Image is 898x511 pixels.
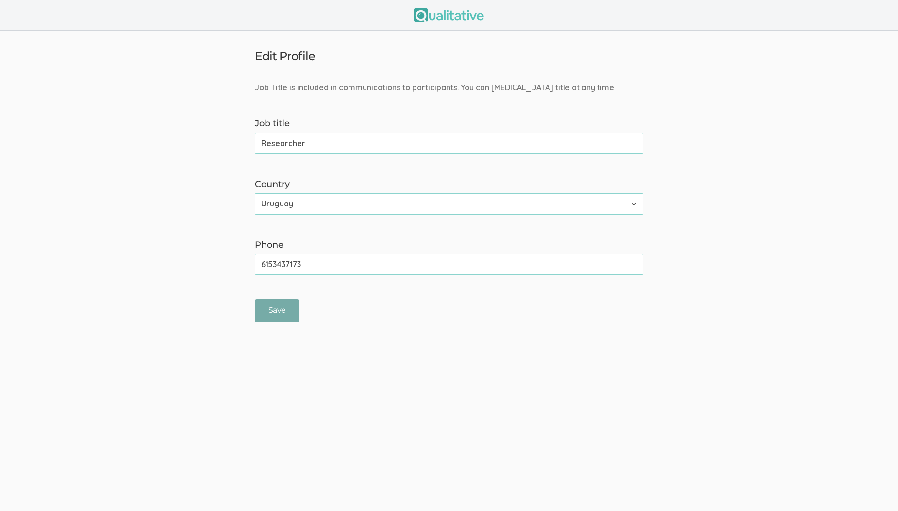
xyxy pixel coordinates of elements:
[255,239,643,252] label: Phone
[255,178,643,191] label: Country
[849,464,898,511] iframe: Chat Widget
[255,299,299,322] input: Save
[248,82,650,93] div: Job Title is included in communications to participants. You can [MEDICAL_DATA] title at any time.
[414,8,484,22] img: Qualitative
[255,50,315,63] h3: Edit Profile
[255,118,643,130] label: Job title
